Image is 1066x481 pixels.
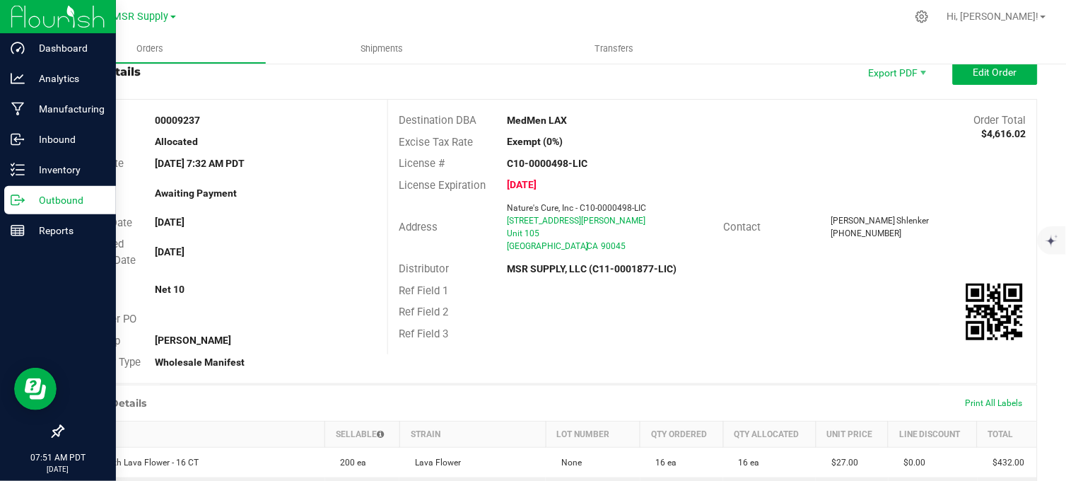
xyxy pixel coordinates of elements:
[113,11,169,23] span: MSR Supply
[325,421,400,447] th: Sellable
[399,284,448,297] span: Ref Field 1
[507,241,588,251] span: [GEOGRAPHIC_DATA]
[155,335,231,346] strong: [PERSON_NAME]
[25,70,110,87] p: Analytics
[507,136,563,147] strong: Exempt (0%)
[399,179,486,192] span: License Expiration
[11,163,25,177] inline-svg: Inventory
[831,228,902,238] span: [PHONE_NUMBER]
[974,114,1026,127] span: Order Total
[14,368,57,410] iframe: Resource center
[831,216,896,226] span: [PERSON_NAME]
[155,246,184,257] strong: [DATE]
[408,458,461,468] span: Lava Flower
[334,458,367,468] span: 200 ea
[982,128,1026,139] strong: $4,616.02
[399,262,449,275] span: Distributor
[576,42,653,55] span: Transfers
[72,458,199,468] span: AGS Eighth Lava Flower - 16 CT
[966,284,1023,340] img: Scan me!
[34,34,266,64] a: Orders
[897,216,930,226] span: Shlenker
[342,42,423,55] span: Shipments
[585,241,587,251] span: ,
[889,421,978,447] th: Line Discount
[507,179,537,190] strong: [DATE]
[732,458,760,468] span: 16 ea
[816,421,888,447] th: Unit Price
[399,221,438,233] span: Address
[155,187,237,199] strong: Awaiting Payment
[64,421,325,447] th: Item
[25,192,110,209] p: Outbound
[507,216,645,226] span: [STREET_ADDRESS][PERSON_NAME]
[507,263,676,274] strong: MSR SUPPLY, LLC (C11-0001877-LIC)
[25,40,110,57] p: Dashboard
[947,11,1039,22] span: Hi, [PERSON_NAME]!
[587,241,598,251] span: CA
[6,451,110,464] p: 07:51 AM PDT
[897,458,926,468] span: $0.00
[966,284,1023,340] qrcode: 00009237
[640,421,723,447] th: Qty Ordered
[854,59,939,85] li: Export PDF
[25,100,110,117] p: Manufacturing
[649,458,677,468] span: 16 ea
[117,42,182,55] span: Orders
[986,458,1025,468] span: $432.00
[601,241,626,251] span: 90045
[973,66,1017,78] span: Edit Order
[11,102,25,116] inline-svg: Manufacturing
[155,158,245,169] strong: [DATE] 7:32 AM PDT
[266,34,499,64] a: Shipments
[155,284,184,295] strong: Net 10
[155,136,198,147] strong: Allocated
[11,41,25,55] inline-svg: Dashboard
[546,421,640,447] th: Lot Number
[554,458,582,468] span: None
[25,222,110,239] p: Reports
[399,421,546,447] th: Strain
[978,421,1037,447] th: Total
[11,224,25,238] inline-svg: Reports
[11,71,25,86] inline-svg: Analytics
[399,306,448,318] span: Ref Field 2
[723,221,761,233] span: Contact
[507,115,567,126] strong: MedMen LAX
[11,132,25,146] inline-svg: Inbound
[507,158,587,169] strong: C10-0000498-LIC
[155,115,200,126] strong: 00009237
[953,59,1038,85] button: Edit Order
[498,34,731,64] a: Transfers
[966,398,1023,408] span: Print All Labels
[507,228,539,238] span: Unit 105
[399,157,445,170] span: License #
[25,161,110,178] p: Inventory
[723,421,816,447] th: Qty Allocated
[11,193,25,207] inline-svg: Outbound
[155,216,184,228] strong: [DATE]
[399,136,473,149] span: Excise Tax Rate
[25,131,110,148] p: Inbound
[913,10,931,23] div: Manage settings
[399,328,448,340] span: Ref Field 3
[155,357,245,368] strong: Wholesale Manifest
[6,464,110,475] p: [DATE]
[824,458,858,468] span: $27.00
[399,114,476,127] span: Destination DBA
[507,203,646,213] span: Nature's Cure, Inc - C10-0000498-LIC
